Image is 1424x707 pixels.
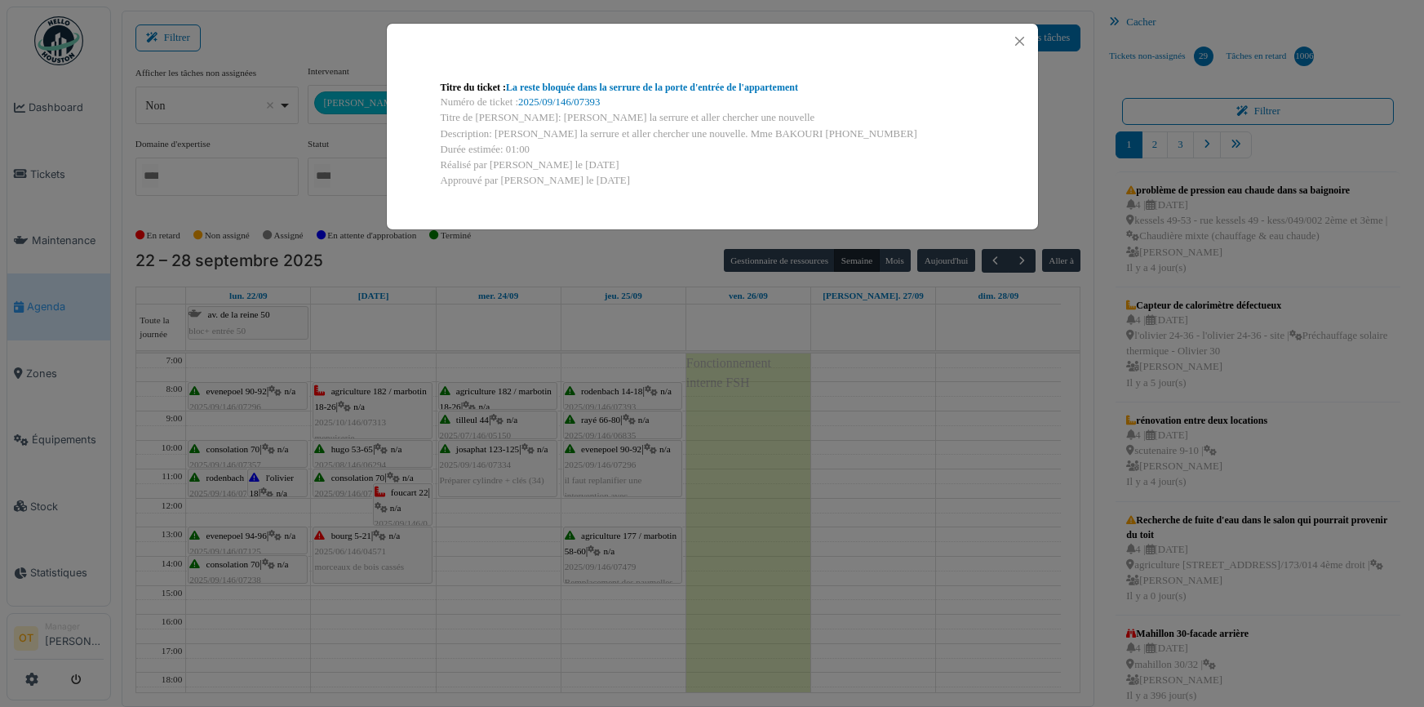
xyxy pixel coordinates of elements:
[441,110,984,126] div: Titre de [PERSON_NAME]: [PERSON_NAME] la serrure et aller chercher une nouvelle
[441,127,984,142] div: Description: [PERSON_NAME] la serrure et aller chercher une nouvelle. Mme BAKOURI [PHONE_NUMBER]
[441,173,984,189] div: Approuvé par [PERSON_NAME] le [DATE]
[441,95,984,110] div: Numéro de ticket :
[441,158,984,173] div: Réalisé par [PERSON_NAME] le [DATE]
[441,142,984,158] div: Durée estimée: 01:00
[506,82,798,93] a: La reste bloquée dans la serrure de la porte d'entrée de l'appartement
[1009,30,1031,52] button: Close
[518,96,600,108] a: 2025/09/146/07393
[441,80,984,95] div: Titre du ticket :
